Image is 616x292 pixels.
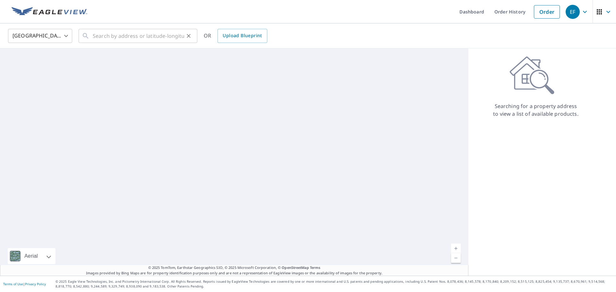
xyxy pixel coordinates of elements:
[12,7,87,17] img: EV Logo
[22,248,40,264] div: Aerial
[218,29,267,43] a: Upload Blueprint
[451,253,461,263] a: Current Level 5, Zoom Out
[282,265,309,270] a: OpenStreetMap
[566,5,580,19] div: EF
[8,27,72,45] div: [GEOGRAPHIC_DATA]
[223,32,262,40] span: Upload Blueprint
[56,279,613,289] p: © 2025 Eagle View Technologies, Inc. and Pictometry International Corp. All Rights Reserved. Repo...
[93,27,184,45] input: Search by address or latitude-longitude
[3,282,46,286] p: |
[148,265,321,271] span: © 2025 TomTom, Earthstar Geographics SIO, © 2025 Microsoft Corporation, ©
[534,5,560,19] a: Order
[310,265,321,270] a: Terms
[493,102,579,118] p: Searching for a property address to view a list of available products.
[184,31,193,40] button: Clear
[3,282,23,286] a: Terms of Use
[25,282,46,286] a: Privacy Policy
[451,244,461,253] a: Current Level 5, Zoom In
[204,29,267,43] div: OR
[8,248,56,264] div: Aerial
